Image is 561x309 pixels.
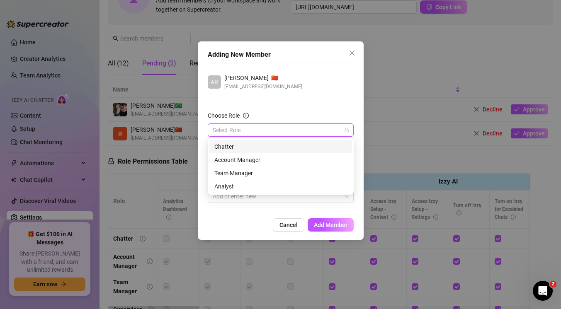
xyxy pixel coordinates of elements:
div: Analyst [209,180,352,193]
div: Account Manager [214,155,347,164]
button: Add Member [308,218,354,232]
div: Account Manager [209,153,352,167]
span: Add Member [314,222,347,228]
span: Close [345,50,359,56]
div: Team Manager [214,169,347,178]
div: Team Manager [209,167,352,180]
span: 2 [550,281,556,287]
iframe: Intercom live chat [533,281,553,301]
div: Chatter [214,142,347,151]
span: info-circle [243,113,249,118]
span: Cancel [279,222,298,228]
span: AR [211,77,218,87]
button: Cancel [273,218,304,232]
div: 🇨🇳 [224,73,302,82]
div: Choose Role [208,111,240,120]
span: close [349,50,355,56]
span: lock [344,128,349,133]
span: [PERSON_NAME] [224,73,269,82]
button: Close [345,46,359,60]
div: Chatter [209,140,352,153]
span: [EMAIL_ADDRESS][DOMAIN_NAME] [224,82,302,91]
div: Analyst [214,182,347,191]
div: Adding New Member [208,50,354,60]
